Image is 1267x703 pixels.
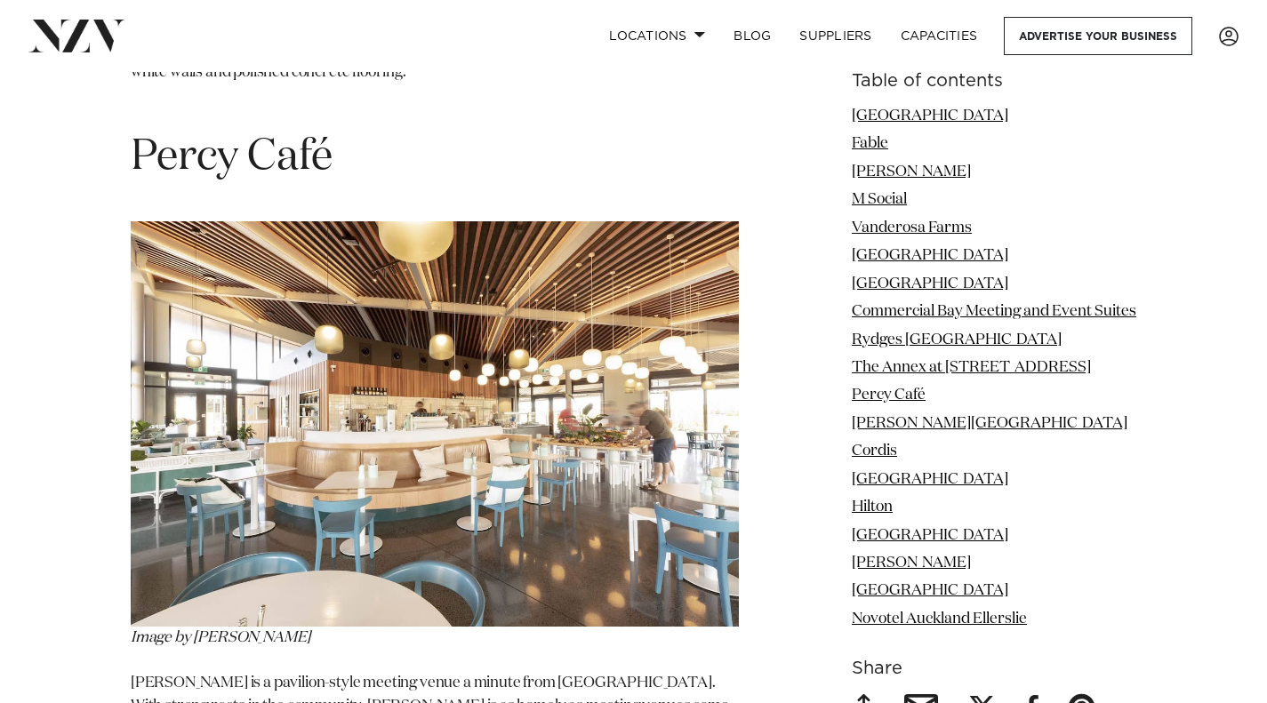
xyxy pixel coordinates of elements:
a: SUPPLIERS [785,17,886,55]
a: [GEOGRAPHIC_DATA] [852,108,1008,124]
em: Image by [PERSON_NAME] [131,630,310,645]
a: [PERSON_NAME] [852,164,971,180]
a: Novotel Auckland Ellerslie [852,611,1027,627]
a: [GEOGRAPHIC_DATA] [852,528,1008,543]
h1: Percy Café [131,130,739,186]
a: [PERSON_NAME][GEOGRAPHIC_DATA] [852,416,1127,431]
a: BLOG [719,17,785,55]
a: Hilton [852,499,893,515]
h6: Table of contents [852,72,1136,91]
img: nzv-logo.png [28,20,125,52]
a: Advertise your business [1004,17,1192,55]
a: [GEOGRAPHIC_DATA] [852,248,1008,263]
a: Fable [852,136,888,151]
a: Cordis [852,443,897,459]
a: Vanderosa Farms [852,220,972,236]
a: Capacities [886,17,992,55]
a: [GEOGRAPHIC_DATA] [852,276,1008,292]
a: Percy Café [852,387,926,403]
a: Locations [595,17,719,55]
h6: Share [852,659,1136,678]
a: Rydges [GEOGRAPHIC_DATA] [852,332,1062,348]
a: M Social [852,192,907,207]
a: [PERSON_NAME] [852,555,971,571]
a: [GEOGRAPHIC_DATA] [852,472,1008,487]
a: [GEOGRAPHIC_DATA] [852,583,1008,598]
a: The Annex at [STREET_ADDRESS] [852,360,1091,375]
a: Commercial Bay Meeting and Event Suites [852,304,1136,319]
